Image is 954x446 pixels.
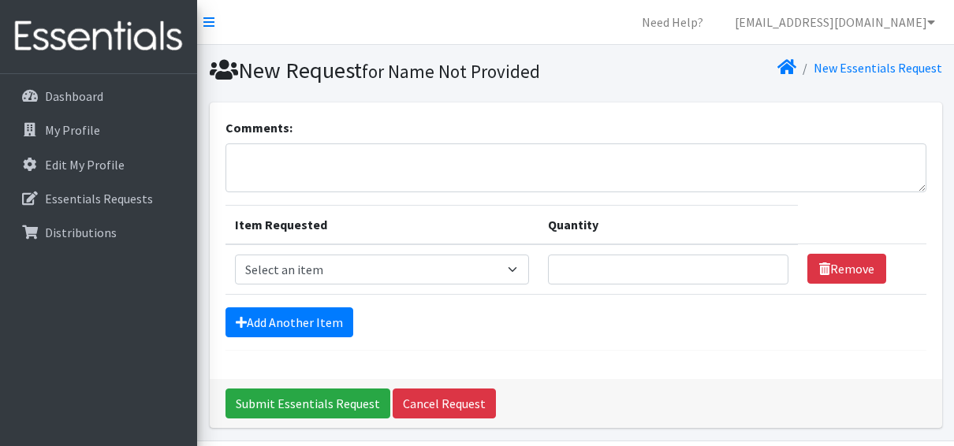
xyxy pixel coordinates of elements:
[45,157,125,173] p: Edit My Profile
[6,183,191,214] a: Essentials Requests
[6,80,191,112] a: Dashboard
[6,114,191,146] a: My Profile
[629,6,716,38] a: Need Help?
[538,205,798,244] th: Quantity
[6,217,191,248] a: Distributions
[225,307,353,337] a: Add Another Item
[210,57,570,84] h1: New Request
[393,388,496,418] a: Cancel Request
[225,118,293,137] label: Comments:
[6,149,191,180] a: Edit My Profile
[362,60,540,83] small: for Name Not Provided
[45,122,100,138] p: My Profile
[225,388,390,418] input: Submit Essentials Request
[225,205,538,244] th: Item Requested
[814,60,942,76] a: New Essentials Request
[722,6,948,38] a: [EMAIL_ADDRESS][DOMAIN_NAME]
[45,191,153,206] p: Essentials Requests
[807,254,886,284] a: Remove
[45,225,117,240] p: Distributions
[6,10,191,63] img: HumanEssentials
[45,88,103,104] p: Dashboard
